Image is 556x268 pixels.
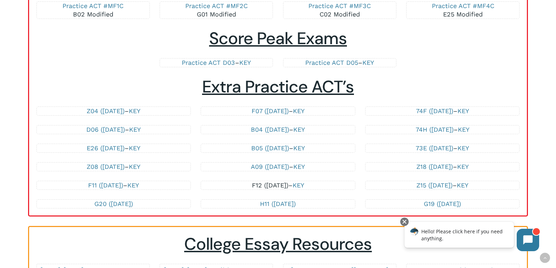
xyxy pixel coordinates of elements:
[44,125,184,134] p: –
[416,126,454,133] a: 74H ([DATE])
[293,163,305,170] a: KEY
[184,233,372,255] span: College Essay Resources
[424,200,461,207] a: G19 ([DATE])
[416,144,453,152] a: 73E ([DATE])
[86,126,125,133] a: D06 ([DATE])
[94,200,133,207] a: G20 ([DATE])
[87,144,125,152] a: E26 ([DATE])
[129,107,140,115] a: KEY
[457,163,469,170] a: KEY
[373,181,513,190] p: –
[416,181,453,189] a: Z15 ([DATE])
[208,144,348,152] p: –
[44,163,184,171] p: –
[209,27,347,49] span: Score Peak Exams
[185,2,248,9] a: Practice ACT #MF2C
[44,181,184,190] p: –
[432,2,494,9] a: Practice ACT #MF4C
[44,2,142,19] p: B02 Modified
[62,2,123,9] a: Practice ACT #MF1C
[416,107,453,115] a: 74F ([DATE])
[457,107,469,115] a: KEY
[260,200,296,207] a: H11 ([DATE])
[129,163,140,170] a: KEY
[308,2,371,9] a: Practice ACT #MF3C
[129,126,141,133] a: KEY
[239,59,251,66] a: KEY
[293,107,304,115] a: KEY
[44,107,184,115] p: –
[252,107,289,115] a: F07 ([DATE])
[305,59,358,66] a: Practice ACT D05
[202,76,354,98] span: Extra Practice ACT’s
[127,181,139,189] a: KEY
[251,163,289,170] a: A09 ([DATE])
[251,144,289,152] a: B05 ([DATE])
[182,59,235,66] a: Practice ACT D03
[87,163,125,170] a: Z08 ([DATE])
[129,144,140,152] a: KEY
[208,125,348,134] p: –
[397,216,546,258] iframe: Chatbot
[208,181,348,190] p: –
[87,107,125,115] a: Z04 ([DATE])
[88,181,123,189] a: F11 ([DATE])
[373,163,513,171] p: –
[208,107,348,115] p: –
[167,59,266,67] p: –
[414,2,512,19] p: E25 Modified
[373,125,513,134] p: –
[373,144,513,152] p: –
[458,126,469,133] a: KEY
[252,181,288,189] a: F12 ([DATE])
[416,163,453,170] a: Z18 ([DATE])
[251,126,289,133] a: B04 ([DATE])
[290,59,389,67] p: –
[44,144,184,152] p: –
[293,144,305,152] a: KEY
[457,181,468,189] a: KEY
[362,59,374,66] a: KEY
[208,163,348,171] p: –
[293,126,305,133] a: KEY
[293,181,304,189] a: KEY
[167,2,266,19] p: G01 Modified
[290,2,389,19] p: C02 Modified
[373,107,513,115] p: –
[457,144,469,152] a: KEY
